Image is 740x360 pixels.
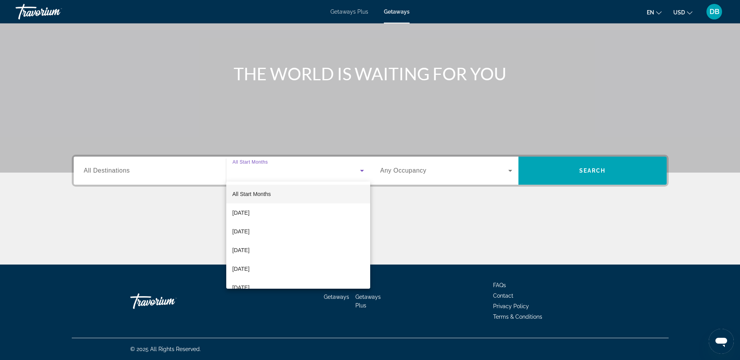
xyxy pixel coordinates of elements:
[232,208,250,217] span: [DATE]
[232,264,250,274] span: [DATE]
[232,227,250,236] span: [DATE]
[232,191,271,197] span: All Start Months
[709,329,734,354] iframe: Button to launch messaging window
[232,283,250,292] span: [DATE]
[232,245,250,255] span: [DATE]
